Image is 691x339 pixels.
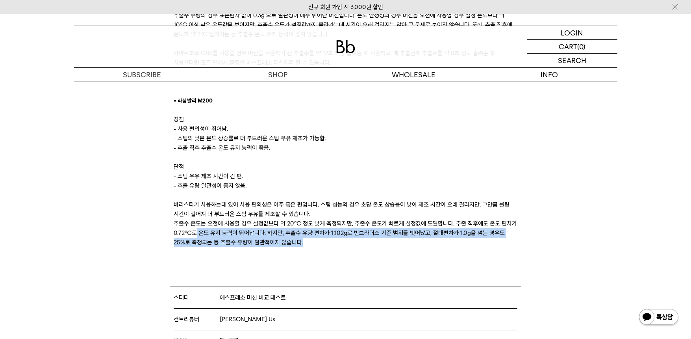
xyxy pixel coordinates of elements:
p: CART [559,40,577,53]
p: ​ [174,153,517,162]
span: 스터디 [174,293,220,302]
span: 컨트리뷰터 [174,315,220,324]
a: LOGIN [527,26,617,40]
p: SEARCH [558,54,586,67]
p: - 스팀 우유 제조 시간이 긴 편. [174,171,517,181]
a: 신규 회원 가입 시 3,000원 할인 [308,4,383,11]
img: 로고 [336,40,355,53]
p: ​ [174,190,517,200]
a: SUBSCRIBE [74,68,210,82]
span: 에스프레소 머신 비교 테스트 [220,293,286,302]
p: LOGIN [561,26,583,39]
p: - 스팀의 낮은 온도 상승률로 더 부드러운 스팀 우유 제조가 가능함. [174,134,517,143]
p: 장점 [174,115,517,124]
p: WHOLESALE [346,68,482,82]
p: - 추출 유량 일관성이 좋지 않음. [174,181,517,190]
p: - 사용 편의성이 뛰어남. [174,124,517,134]
span: 라심발리 M200 [178,97,213,104]
p: 단점 [174,162,517,171]
p: 바리스타가 사용하는데 있어 사용 편의성은 아주 좋은 편입니다. 스팀 성능의 경우 초당 온도 상승률이 낮아 제조 시간이 오래 걸리지만, 그만큼 롤링 시간이 길어져 더 부드러운 ... [174,200,517,219]
p: • [174,96,517,105]
span: [PERSON_NAME] Us [220,315,275,324]
p: 추출수 온도는 오전에 사용할 경우 설정값보다 약 20℃ 정도 낮게 측정되지만, 추출수 온도가 빠르게 설정값에 도달합니다. 추출 직후에도 온도 편차가 0.72℃로 온도 유지 능... [174,219,517,247]
a: SHOP [210,68,346,82]
p: - 추출 직후 추출수 온도 유지 능력이 좋음. [174,143,517,153]
img: 카카오톡 채널 1:1 채팅 버튼 [638,308,679,327]
a: CART (0) [527,40,617,54]
p: INFO [482,68,617,82]
p: (0) [577,40,585,53]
